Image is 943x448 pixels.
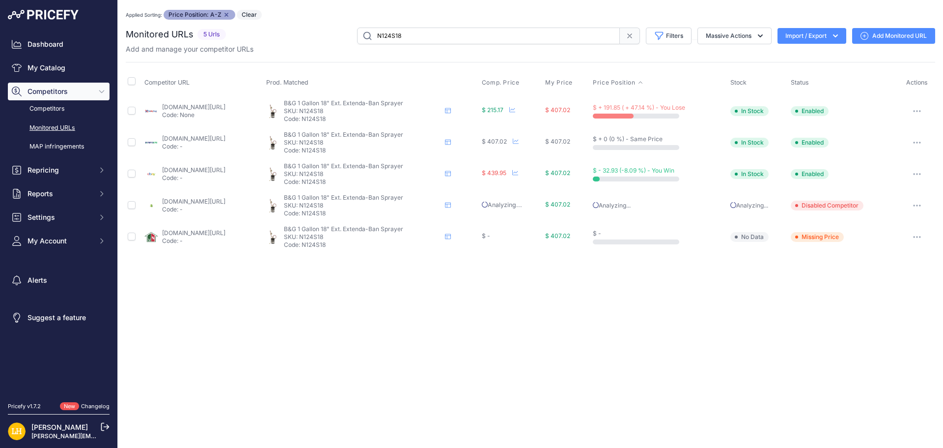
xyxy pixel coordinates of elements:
[28,189,92,199] span: Reports
[8,35,110,390] nav: Sidebar
[8,185,110,203] button: Reports
[162,111,225,119] p: Code: None
[593,230,726,238] div: $ -
[284,202,441,209] p: SKU: N124S18
[8,161,110,179] button: Repricing
[482,79,520,87] span: Comp. Price
[357,28,620,44] input: Search
[284,170,441,178] p: SKU: N124S18
[144,79,190,86] span: Competitor URL
[791,106,829,116] span: Enabled
[906,79,928,86] span: Actions
[284,233,441,241] p: SKU: N124S18
[162,174,225,182] p: Code: -
[237,10,262,20] button: Clear
[162,198,225,205] a: [DOMAIN_NAME][URL]
[284,107,441,115] p: SKU: N124S18
[545,232,570,239] span: $ 407.02
[593,79,635,87] span: Price Position
[482,138,507,145] span: $ 407.02
[81,403,110,410] a: Changelog
[8,271,110,289] a: Alerts
[852,28,935,44] a: Add Monitored URL
[791,79,809,86] span: Status
[730,202,787,209] p: Analyzing...
[545,79,575,87] button: My Price
[284,209,441,217] p: Code: N124S18
[284,225,403,233] span: B&G 1 Gallon 18" Ext. Extenda-Ban Sprayer
[164,10,235,20] span: Price Position: A-Z
[8,100,110,118] a: Competitors
[28,87,92,96] span: Competitors
[482,232,541,240] div: $ -
[730,138,769,148] span: In Stock
[60,402,79,411] span: New
[284,162,403,170] span: B&G 1 Gallon 18" Ext. Extenda-Ban Sprayer
[162,103,225,111] a: [DOMAIN_NAME][URL]
[593,167,674,174] span: $ - 32.93 (-8.09 %) - You Win
[777,28,846,44] button: Import / Export
[284,241,441,249] p: Code: N124S18
[162,237,225,245] p: Code: -
[284,178,441,186] p: Code: N124S18
[545,201,570,208] span: $ 407.02
[791,138,829,148] span: Enabled
[791,201,863,210] span: Disabled Competitor
[8,83,110,100] button: Competitors
[284,115,441,123] p: Code: N124S18
[284,194,403,201] span: B&G 1 Gallon 18" Ext. Extenda-Ban Sprayer
[31,423,88,431] a: [PERSON_NAME]
[8,232,110,250] button: My Account
[593,79,643,87] button: Price Position
[266,79,308,86] span: Prod. Matched
[8,119,110,137] a: Monitored URLs
[593,104,685,111] span: $ + 191.85 ( + 47.14 %) - You Lose
[593,135,663,143] span: $ + 0 (0 %) - Same Price
[593,202,726,209] p: Analyzing...
[791,169,829,179] span: Enabled
[162,229,225,237] a: [DOMAIN_NAME][URL]
[730,106,769,116] span: In Stock
[697,28,772,44] button: Massive Actions
[482,169,506,177] span: $ 439.95
[284,131,403,138] span: B&G 1 Gallon 18" Ext. Extenda-Ban Sprayer
[646,28,692,44] button: Filters
[162,206,225,213] p: Code: -
[162,166,225,174] a: [DOMAIN_NAME][URL]
[8,309,110,327] a: Suggest a feature
[8,59,110,77] a: My Catalog
[126,44,253,54] p: Add and manage your competitor URLs
[8,10,79,20] img: Pricefy Logo
[482,106,503,114] span: $ 215.17
[730,169,769,179] span: In Stock
[28,165,92,175] span: Repricing
[126,12,162,18] small: Applied Sorting:
[730,79,747,86] span: Stock
[162,135,225,142] a: [DOMAIN_NAME][URL]
[545,106,570,114] span: $ 407.02
[791,232,844,242] span: Missing Price
[482,201,522,209] span: Analyzing...
[28,236,92,246] span: My Account
[284,139,441,147] p: SKU: N124S18
[730,232,769,242] span: No Data
[8,138,110,155] a: MAP infringements
[31,432,183,440] a: [PERSON_NAME][EMAIL_ADDRESS][DOMAIN_NAME]
[126,28,194,41] h2: Monitored URLs
[162,143,225,150] p: Code: -
[284,147,441,154] p: Code: N124S18
[28,212,92,222] span: Settings
[545,79,573,87] span: My Price
[545,169,570,177] span: $ 407.02
[8,35,110,53] a: Dashboard
[545,138,570,145] span: $ 407.02
[8,402,41,411] div: Pricefy v1.7.2
[197,29,226,40] span: 5 Urls
[284,99,403,107] span: B&G 1 Gallon 18" Ext. Extenda-Ban Sprayer
[8,209,110,226] button: Settings
[482,79,522,87] button: Comp. Price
